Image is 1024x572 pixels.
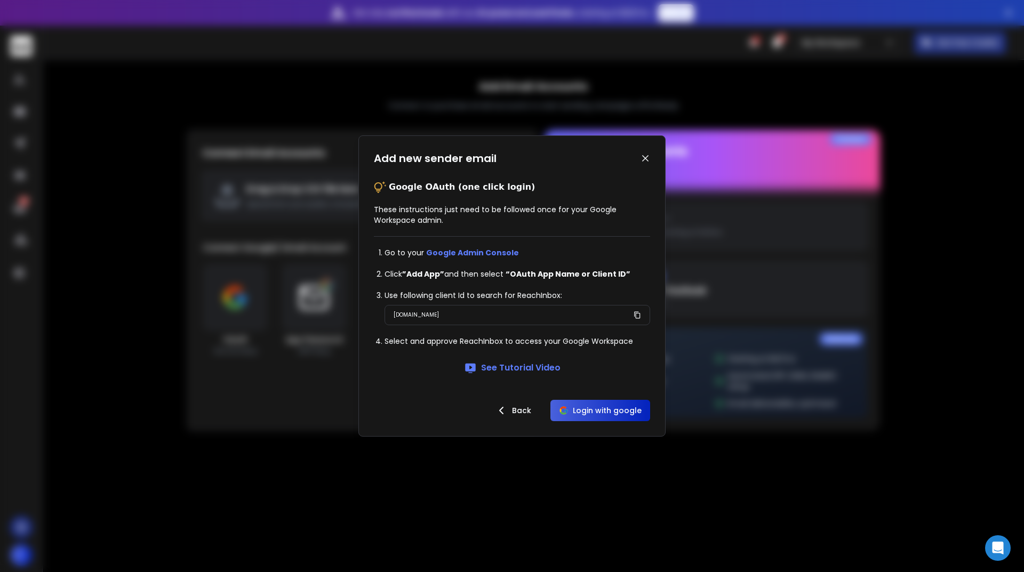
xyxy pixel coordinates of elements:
[374,151,497,166] h1: Add new sender email
[374,181,387,194] img: tips
[426,247,519,258] a: Google Admin Console
[550,400,650,421] button: Login with google
[385,336,650,347] li: Select and approve ReachInbox to access your Google Workspace
[464,361,561,374] a: See Tutorial Video
[402,269,444,279] strong: ”Add App”
[374,204,650,225] p: These instructions just need to be followed once for your Google Workspace admin.
[506,269,630,279] strong: “OAuth App Name or Client ID”
[394,310,439,320] p: [DOMAIN_NAME]
[486,400,540,421] button: Back
[985,535,1011,561] div: Open Intercom Messenger
[385,247,650,258] li: Go to your
[385,290,650,301] li: Use following client Id to search for ReachInbox:
[385,269,650,279] li: Click and then select
[389,181,535,194] p: Google OAuth (one click login)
